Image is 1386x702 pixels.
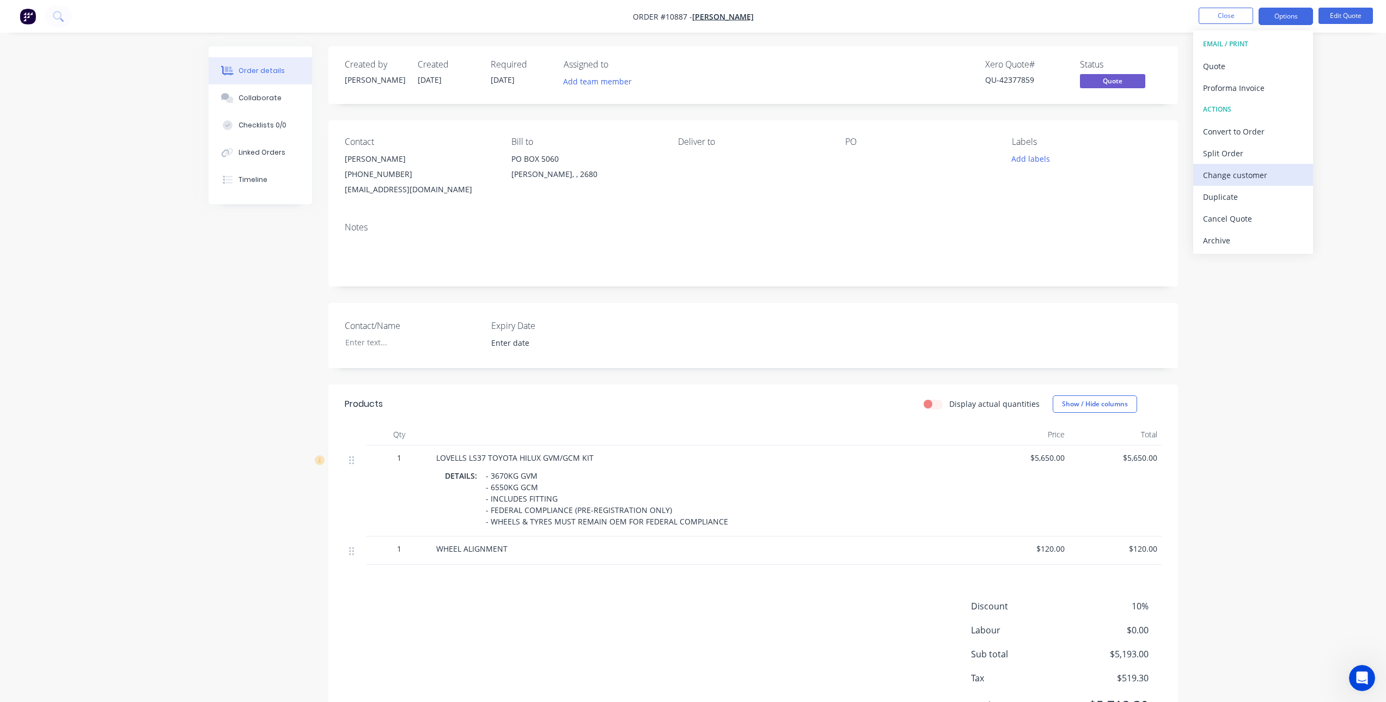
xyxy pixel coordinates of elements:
[678,137,827,147] div: Deliver to
[1203,167,1303,183] div: Change customer
[239,148,285,157] div: Linked Orders
[511,151,661,186] div: PO BOX 5060[PERSON_NAME], , 2680
[1080,74,1145,88] span: Quote
[1193,229,1313,251] button: Archive
[418,75,442,85] span: [DATE]
[209,57,312,84] button: Order details
[692,11,754,22] a: [PERSON_NAME]
[53,5,86,14] h1: Maricar
[39,171,209,216] div: customer is 'RWE YENDA Prods - Irrigation PTY LTD' if you want to have a look
[52,357,60,365] button: Upload attachment
[170,4,191,25] button: Home
[1193,33,1313,55] button: EMAIL / PRINT
[1193,120,1313,142] button: Convert to Order
[491,319,627,332] label: Expiry Date
[345,319,481,332] label: Contact/Name
[1203,37,1303,51] div: EMAIL / PRINT
[971,672,1068,685] span: Tax
[1067,624,1148,637] span: $0.00
[345,222,1162,233] div: Notes
[9,225,179,365] div: Got you. I’ve added it separately since it was previously added, and I’ve updated the name to mak...
[345,74,405,86] div: [PERSON_NAME]
[949,398,1040,410] label: Display actual quantities
[1318,8,1373,24] button: Edit Quote
[971,648,1068,661] span: Sub total
[976,424,1069,445] div: Price
[209,139,312,166] button: Linked Orders
[633,11,692,22] span: Order #10887 -
[345,182,494,197] div: [EMAIL_ADDRESS][DOMAIN_NAME]
[1193,142,1313,164] button: Split Order
[1193,55,1313,77] button: Quote
[48,178,200,210] div: customer is 'RWE YENDA Prods - Irrigation PTY LTD' if you want to have a look
[985,74,1067,86] div: QU-42377859
[511,167,661,182] div: [PERSON_NAME], , 2680
[239,93,282,103] div: Collaborate
[345,151,494,197] div: [PERSON_NAME][PHONE_NUMBER][EMAIL_ADDRESS][DOMAIN_NAME]
[1259,8,1313,25] button: Options
[17,231,170,264] div: Got you. I’ve added it separately since it was previously added, and I’ve updated the name to mak...
[1193,99,1313,120] button: ACTIONS
[418,59,478,70] div: Created
[491,75,515,85] span: [DATE]
[1203,211,1303,227] div: Cancel Quote
[481,468,732,529] div: - 3670KG GVM - 6550KG GCM - INCLUDES FITTING - FEDERAL COMPLIANCE (PRE-REGISTRATION ONLY) - WHEEL...
[9,334,209,352] textarea: Message…
[1203,102,1303,117] div: ACTIONS
[985,59,1067,70] div: Xero Quote #
[1203,145,1303,161] div: Split Order
[1193,207,1313,229] button: Cancel Quote
[1067,648,1148,661] span: $5,193.00
[1203,233,1303,248] div: Archive
[971,624,1068,637] span: Labour
[345,137,494,147] div: Contact
[1053,395,1137,413] button: Show / Hide columns
[1073,452,1157,463] span: $5,650.00
[52,146,209,170] div: its telling me its previously imported
[9,171,209,225] div: Joe says…
[1080,59,1162,70] div: Status
[53,14,106,25] p: Active 14h ago
[397,543,401,554] span: 1
[1080,74,1145,90] button: Quote
[557,74,637,89] button: Add team member
[367,424,432,445] div: Qty
[9,146,209,171] div: Joe says…
[564,59,673,70] div: Assigned to
[436,544,508,554] span: WHEEL ALIGNMENT
[845,137,994,147] div: PO
[564,74,638,89] button: Add team member
[1193,186,1313,207] button: Duplicate
[484,335,619,351] input: Enter date
[209,112,312,139] button: Checklists 0/0
[397,452,401,463] span: 1
[971,600,1068,613] span: Discount
[1006,151,1056,166] button: Add labels
[1203,80,1303,96] div: Proforma Invoice
[1203,124,1303,139] div: Convert to Order
[69,357,78,365] button: Start recording
[1067,672,1148,685] span: $519.30
[1073,543,1157,554] span: $120.00
[239,120,286,130] div: Checklists 0/0
[17,357,26,365] button: Emoji picker
[511,137,661,147] div: Bill to
[34,357,43,365] button: Gif picker
[187,352,204,370] button: Send a message…
[209,166,312,193] button: Timeline
[7,4,28,25] button: go back
[1012,137,1161,147] div: Labels
[1203,58,1303,74] div: Quote
[9,225,209,389] div: Maricar says…
[209,84,312,112] button: Collaborate
[1067,600,1148,613] span: 10%
[239,175,267,185] div: Timeline
[1349,665,1375,691] iframe: Intercom live chat
[436,453,594,463] span: LOVELLS LS37 TOYOTA HILUX GVM/GCM KIT
[60,152,200,163] div: its telling me its previously imported
[20,8,36,25] img: Factory
[239,66,285,76] div: Order details
[491,59,551,70] div: Required
[1069,424,1162,445] div: Total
